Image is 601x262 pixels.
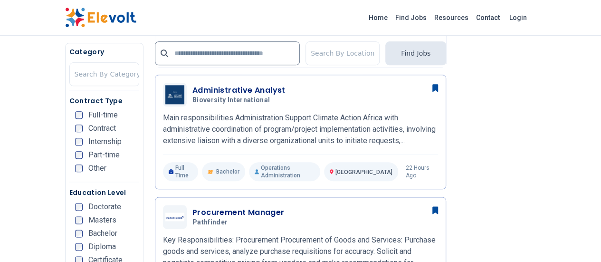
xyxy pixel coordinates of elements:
span: Pathfinder [192,218,228,227]
span: Full-time [88,111,118,119]
p: 22 hours ago [406,164,438,179]
span: Other [88,165,106,172]
input: Masters [75,216,83,224]
input: Part-time [75,151,83,159]
span: Diploma [88,243,116,251]
a: Login [504,8,533,27]
h3: Administrative Analyst [192,85,286,96]
input: Doctorate [75,203,83,211]
p: Main responsibilities Administration Support Climate Action Africa with administrative coordinati... [163,112,438,146]
iframe: Chat Widget [553,216,601,262]
span: Bachelor [216,168,239,175]
p: Full Time [163,162,199,181]
a: Find Jobs [391,10,430,25]
a: Contact [472,10,504,25]
h3: Procurement Manager [192,207,285,218]
span: Masters [88,216,116,224]
input: Contract [75,125,83,132]
button: Find Jobs [385,41,446,65]
span: Bachelor [88,230,117,237]
span: Contract [88,125,116,132]
p: Operations Administration [249,162,320,181]
img: Bioversity International [165,85,184,104]
a: Bioversity InternationalAdministrative AnalystBioversity InternationalMain responsibilities Admin... [163,83,438,181]
input: Other [75,165,83,172]
input: Diploma [75,243,83,251]
span: Doctorate [88,203,121,211]
span: Bioversity International [192,96,270,105]
img: Pathfinder [165,213,184,221]
input: Full-time [75,111,83,119]
span: [GEOGRAPHIC_DATA] [335,169,392,175]
h5: Education Level [69,188,139,197]
a: Home [365,10,391,25]
a: Resources [430,10,472,25]
span: Part-time [88,151,120,159]
h5: Contract Type [69,96,139,106]
h5: Category [69,47,139,57]
input: Bachelor [75,230,83,237]
input: Internship [75,138,83,146]
span: Internship [88,138,122,146]
img: Elevolt [65,8,136,28]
